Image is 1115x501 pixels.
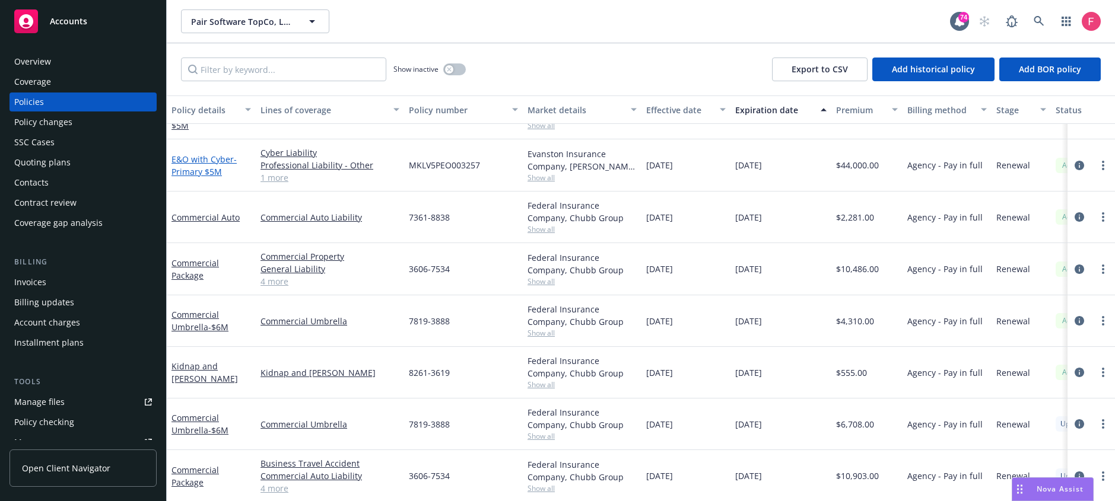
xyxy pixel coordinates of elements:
a: more [1096,365,1110,379]
div: Federal Insurance Company, Chubb Group [528,458,637,483]
a: Commercial Auto [171,212,240,223]
a: Quoting plans [9,153,157,172]
span: [DATE] [646,366,673,379]
div: Manage files [14,392,65,411]
a: Kidnap and [PERSON_NAME] [261,366,399,379]
button: Policy number [404,95,523,124]
span: - Primary $5M [171,154,237,177]
a: Installment plans [9,333,157,352]
span: Show all [528,224,637,234]
button: Policy details [167,95,256,124]
span: Agency - Pay in full [907,366,983,379]
span: 7361-8838 [409,211,450,224]
a: circleInformation [1072,158,1087,173]
button: Stage [992,95,1051,124]
span: Active [1060,315,1084,326]
span: [DATE] [646,159,673,171]
div: Policy number [409,104,505,116]
span: 3606-7534 [409,470,450,482]
span: [DATE] [735,211,762,224]
span: Show all [528,173,637,183]
span: Show all [528,120,637,130]
div: Federal Insurance Company, Chubb Group [528,406,637,431]
span: Show all [528,431,637,441]
a: Kidnap and [PERSON_NAME] [171,360,238,384]
div: Quoting plans [14,153,71,172]
span: Show all [528,276,637,286]
button: Nova Assist [1012,477,1094,501]
button: Add historical policy [872,58,995,81]
a: Coverage [9,72,157,91]
span: Agency - Pay in full [907,315,983,327]
div: Account charges [14,313,80,332]
div: Federal Insurance Company, Chubb Group [528,199,637,224]
div: Drag to move [1012,478,1027,500]
a: Manage files [9,392,157,411]
div: Contacts [14,173,49,192]
a: circleInformation [1072,417,1087,431]
span: Upcoming [1060,419,1094,429]
span: Renewal [996,418,1030,430]
div: Effective date [646,104,713,116]
div: Policy changes [14,113,72,132]
div: Policy details [171,104,238,116]
span: Agency - Pay in full [907,211,983,224]
a: E&O with Cyber [171,154,237,177]
a: Professional Liability - Other [261,159,399,171]
a: Overview [9,52,157,71]
span: $2,281.00 [836,211,874,224]
span: 7819-3888 [409,315,450,327]
span: Show inactive [393,64,439,74]
a: Commercial Package [171,464,219,488]
span: Export to CSV [792,63,848,75]
span: Pair Software TopCo, LLC [191,15,294,28]
div: Billing [9,256,157,268]
div: Manage exposures [14,433,90,452]
span: Renewal [996,211,1030,224]
span: Add BOR policy [1019,63,1081,75]
span: [DATE] [735,418,762,430]
a: more [1096,417,1110,431]
a: circleInformation [1072,262,1087,276]
span: Open Client Navigator [22,462,110,474]
span: [DATE] [646,263,673,275]
span: Add historical policy [892,63,975,75]
a: more [1096,314,1110,328]
a: Contacts [9,173,157,192]
a: Policies [9,92,157,111]
a: Invoices [9,273,157,292]
div: Policies [14,92,44,111]
a: circleInformation [1072,365,1087,379]
a: 4 more [261,482,399,494]
div: Market details [528,104,624,116]
span: Show all [528,379,637,390]
span: Active [1060,367,1084,378]
a: 4 more [261,275,399,288]
span: - $6M [208,321,228,333]
span: Renewal [996,366,1030,379]
span: Agency - Pay in full [907,263,983,275]
span: Active [1060,212,1084,222]
span: $44,000.00 [836,159,879,171]
span: $555.00 [836,366,867,379]
button: Market details [523,95,641,124]
span: Agency - Pay in full [907,159,983,171]
div: Tools [9,376,157,388]
button: Premium [831,95,903,124]
span: Active [1060,160,1084,171]
span: Upcoming [1060,471,1094,481]
span: Show all [528,328,637,338]
span: $4,310.00 [836,315,874,327]
span: 3606-7534 [409,263,450,275]
span: Accounts [50,17,87,26]
span: [DATE] [735,366,762,379]
a: Account charges [9,313,157,332]
span: Show all [528,483,637,493]
span: 8261-3619 [409,366,450,379]
a: Commercial Umbrella [261,315,399,327]
div: Federal Insurance Company, Chubb Group [528,251,637,276]
div: Coverage gap analysis [14,213,103,232]
a: Manage exposures [9,433,157,452]
span: MKLV5PEO003257 [409,159,480,171]
span: Nova Assist [1037,484,1084,494]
